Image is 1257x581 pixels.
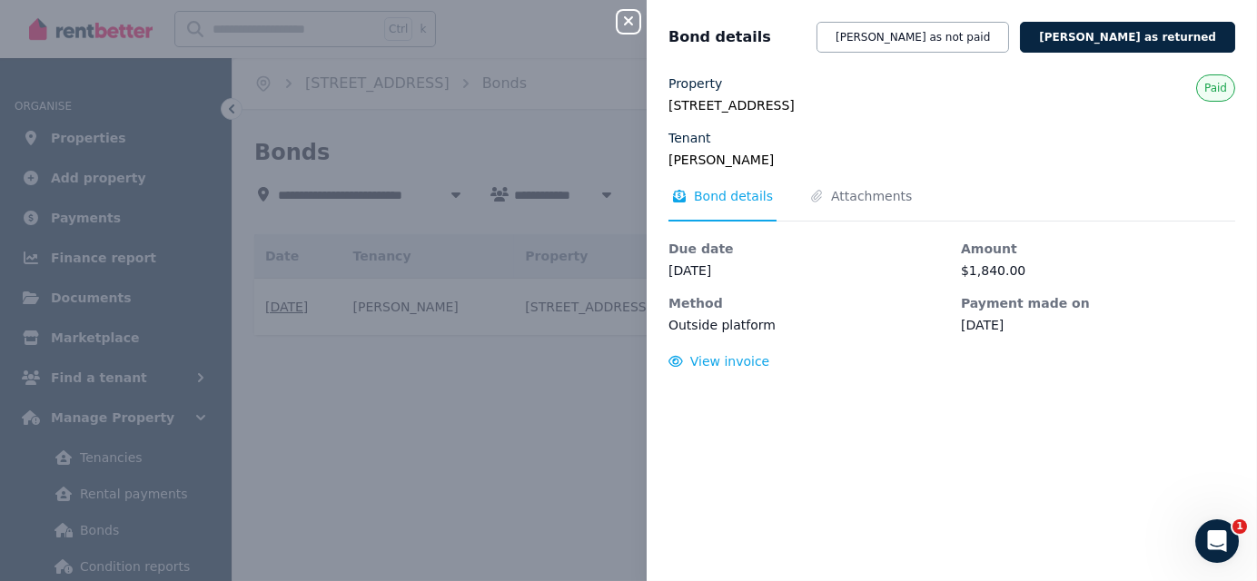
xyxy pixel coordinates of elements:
[961,240,1235,258] dt: Amount
[961,294,1235,312] dt: Payment made on
[831,187,912,205] span: Attachments
[668,294,943,312] dt: Method
[961,316,1235,334] dd: [DATE]
[668,352,769,370] button: View invoice
[668,261,943,280] dd: [DATE]
[690,354,770,369] span: View invoice
[1020,22,1235,53] button: [PERSON_NAME] as returned
[694,187,773,205] span: Bond details
[668,151,1235,169] legend: [PERSON_NAME]
[668,129,711,147] label: Tenant
[817,22,1009,53] button: [PERSON_NAME] as not paid
[668,316,943,334] dd: Outside platform
[668,96,1235,114] legend: [STREET_ADDRESS]
[1195,519,1239,563] iframe: Intercom live chat
[668,74,722,93] label: Property
[668,187,1235,222] nav: Tabs
[668,26,771,48] span: Bond details
[1232,519,1247,534] span: 1
[1204,81,1227,95] span: Paid
[668,240,943,258] dt: Due date
[961,261,1235,280] dd: $1,840.00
